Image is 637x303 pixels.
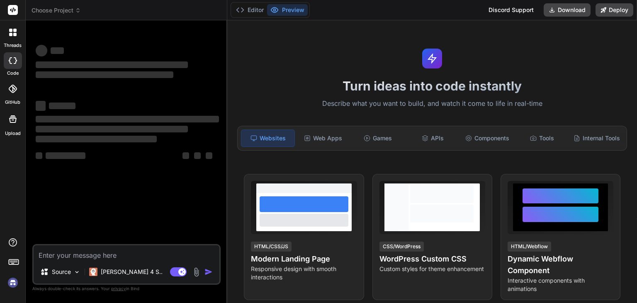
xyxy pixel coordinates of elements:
div: Internal Tools [570,130,623,147]
span: privacy [111,286,126,291]
div: Games [351,130,404,147]
img: signin [6,276,20,290]
p: Always double-check its answers. Your in Bind [32,285,221,293]
span: ‌ [36,152,42,159]
span: ‌ [36,101,46,111]
img: Claude 4 Sonnet [89,268,97,276]
div: HTML/Webflow [508,242,551,252]
span: ‌ [49,103,75,109]
div: Websites [241,130,295,147]
span: ‌ [206,152,212,159]
div: Components [461,130,514,147]
span: ‌ [182,152,189,159]
p: Describe what you want to build, and watch it come to life in real-time [232,98,632,109]
p: Responsive design with smooth interactions [251,265,357,281]
p: Custom styles for theme enhancement [379,265,485,273]
div: APIs [406,130,459,147]
p: Interactive components with animations [508,276,613,293]
span: ‌ [36,116,219,122]
span: ‌ [194,152,201,159]
span: ‌ [36,136,157,142]
h4: WordPress Custom CSS [379,253,485,265]
div: Tools [515,130,569,147]
div: CSS/WordPress [379,242,424,252]
span: ‌ [36,126,188,132]
button: Deploy [596,3,633,17]
span: ‌ [51,47,64,54]
button: Preview [267,4,308,16]
span: ‌ [46,152,85,159]
p: [PERSON_NAME] 4 S.. [101,268,163,276]
div: Web Apps [297,130,350,147]
button: Download [544,3,591,17]
span: Choose Project [32,6,81,15]
p: Source [52,268,71,276]
span: ‌ [36,71,173,78]
img: icon [204,268,213,276]
h1: Turn ideas into code instantly [232,78,632,93]
div: HTML/CSS/JS [251,242,292,252]
label: code [7,70,19,77]
h4: Dynamic Webflow Component [508,253,613,276]
span: ‌ [36,61,188,68]
button: Editor [233,4,267,16]
img: Pick Models [73,269,80,276]
label: GitHub [5,99,20,106]
img: attachment [192,267,201,277]
label: threads [4,42,22,49]
label: Upload [5,130,21,137]
h4: Modern Landing Page [251,253,357,265]
div: Discord Support [484,3,539,17]
span: ‌ [36,45,47,56]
